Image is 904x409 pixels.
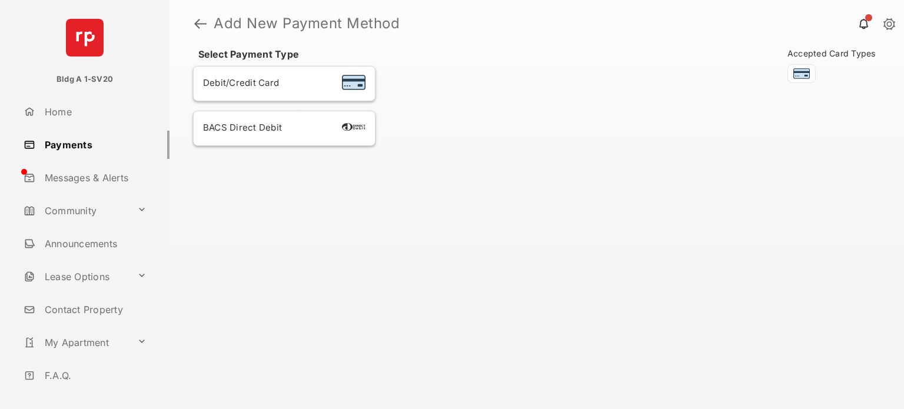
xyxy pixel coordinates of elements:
a: Contact Property [19,295,169,324]
p: Bldg A 1-SV20 [56,74,113,85]
a: Messages & Alerts [19,164,169,192]
a: Community [19,197,132,225]
a: My Apartment [19,328,132,357]
a: Home [19,98,169,126]
h4: Select Payment Type [193,48,640,60]
span: Debit/Credit Card [203,77,279,88]
a: Lease Options [19,262,132,291]
strong: Add New Payment Method [214,16,400,31]
a: F.A.Q. [19,361,169,390]
a: Payments [19,131,169,159]
img: svg+xml;base64,PHN2ZyB4bWxucz0iaHR0cDovL3d3dy53My5vcmcvMjAwMC9zdmciIHdpZHRoPSI2NCIgaGVpZ2h0PSI2NC... [66,19,104,56]
a: Announcements [19,230,169,258]
span: BACS Direct Debit [203,122,282,133]
span: Accepted Card Types [787,48,880,58]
